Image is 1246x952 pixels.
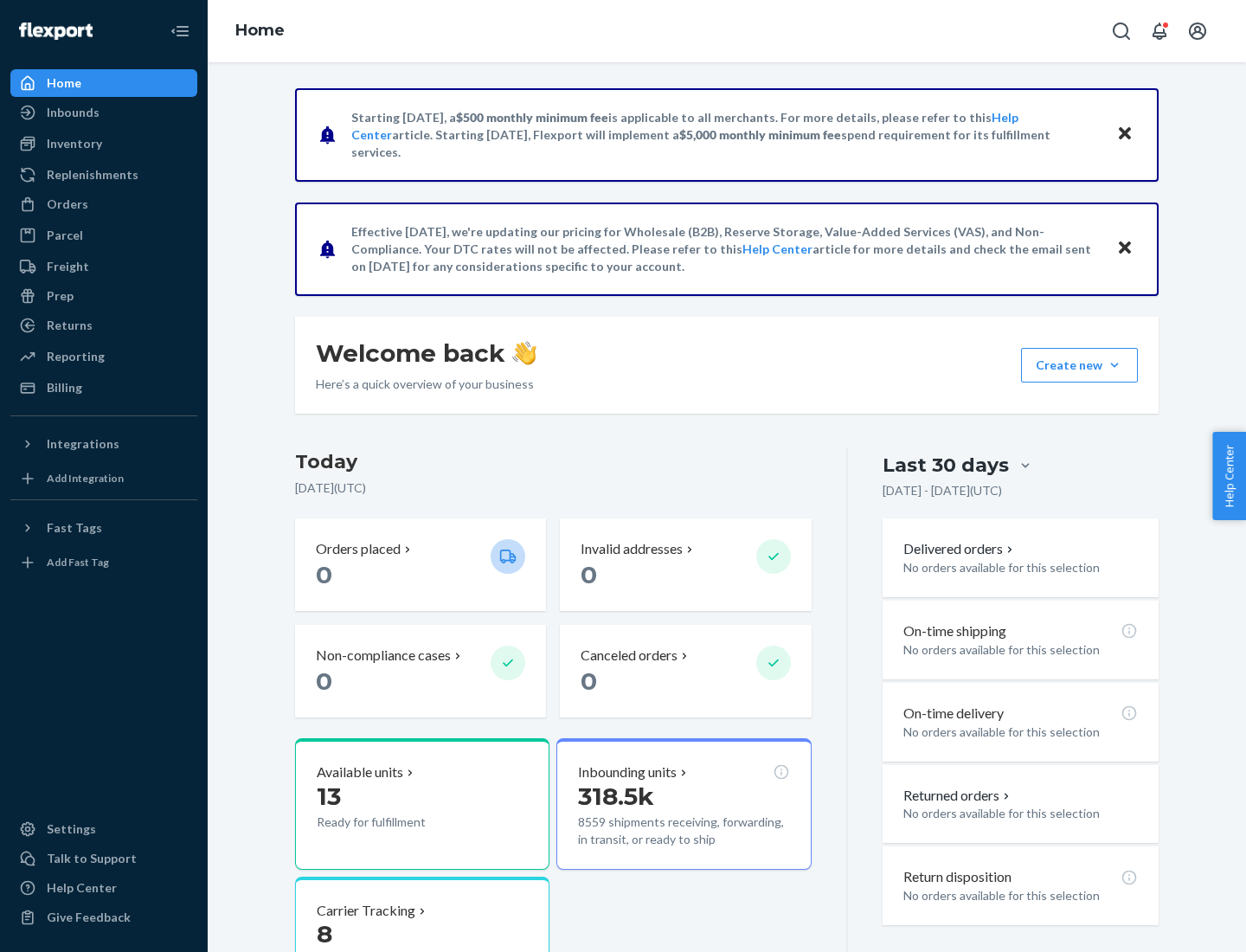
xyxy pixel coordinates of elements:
[581,666,597,696] span: 0
[10,845,197,872] a: Talk to Support
[47,519,102,537] div: Fast Tags
[222,6,299,56] ol: breadcrumbs
[578,814,789,848] p: 8559 shipments receiving, forwarding, in transit, or ready to ship
[581,560,597,589] span: 0
[316,560,332,589] span: 0
[10,253,197,280] a: Freight
[19,23,93,40] img: Flexport logo
[10,514,197,542] button: Fast Tags
[1104,14,1139,48] button: Open Search Box
[295,625,546,717] button: Non-compliance cases 0
[903,559,1138,576] p: No orders available for this selection
[10,374,197,402] a: Billing
[317,782,341,811] span: 13
[1021,348,1138,383] button: Create new
[351,109,1100,161] p: Starting [DATE], a is applicable to all merchants. For more details, please refer to this article...
[317,919,332,949] span: 8
[295,479,812,497] p: [DATE] ( UTC )
[903,724,1138,741] p: No orders available for this selection
[10,815,197,843] a: Settings
[903,704,1004,724] p: On-time delivery
[47,317,93,334] div: Returns
[317,762,403,782] p: Available units
[560,518,811,611] button: Invalid addresses 0
[512,341,536,365] img: hand-wave emoji
[903,641,1138,659] p: No orders available for this selection
[10,99,197,126] a: Inbounds
[456,110,608,125] span: $500 monthly minimum fee
[883,482,1002,499] p: [DATE] - [DATE] ( UTC )
[742,241,812,256] a: Help Center
[581,646,678,666] p: Canceled orders
[903,786,1013,806] button: Returned orders
[10,161,197,189] a: Replenishments
[903,867,1012,887] p: Return disposition
[163,14,197,48] button: Close Navigation
[903,621,1006,641] p: On-time shipping
[316,539,401,559] p: Orders placed
[1114,236,1136,261] button: Close
[47,287,74,305] div: Prep
[351,223,1100,275] p: Effective [DATE], we're updating our pricing for Wholesale (B2B), Reserve Storage, Value-Added Se...
[317,814,477,831] p: Ready for fulfillment
[47,879,117,897] div: Help Center
[883,452,1009,479] div: Last 30 days
[903,805,1138,822] p: No orders available for this selection
[316,376,536,393] p: Here’s a quick overview of your business
[10,430,197,458] button: Integrations
[679,127,841,142] span: $5,000 monthly minimum fee
[295,738,549,870] button: Available units13Ready for fulfillment
[10,904,197,931] button: Give Feedback
[10,874,197,902] a: Help Center
[47,104,100,121] div: Inbounds
[47,227,83,244] div: Parcel
[10,549,197,576] a: Add Fast Tag
[560,625,811,717] button: Canceled orders 0
[581,539,683,559] p: Invalid addresses
[47,379,82,396] div: Billing
[47,196,88,213] div: Orders
[556,738,811,870] button: Inbounding units318.5k8559 shipments receiving, forwarding, in transit, or ready to ship
[10,465,197,492] a: Add Integration
[235,21,285,40] a: Home
[316,338,536,369] h1: Welcome back
[295,448,812,476] h3: Today
[47,135,102,152] div: Inventory
[47,258,89,275] div: Freight
[903,539,1017,559] button: Delivered orders
[10,343,197,370] a: Reporting
[47,74,81,92] div: Home
[903,887,1138,904] p: No orders available for this selection
[578,782,654,811] span: 318.5k
[47,555,109,569] div: Add Fast Tag
[295,518,546,611] button: Orders placed 0
[47,850,137,867] div: Talk to Support
[316,666,332,696] span: 0
[1212,432,1246,520] button: Help Center
[47,909,131,926] div: Give Feedback
[578,762,677,782] p: Inbounding units
[10,222,197,249] a: Parcel
[10,130,197,158] a: Inventory
[47,435,119,453] div: Integrations
[47,348,105,365] div: Reporting
[10,69,197,97] a: Home
[47,820,96,838] div: Settings
[1180,14,1215,48] button: Open account menu
[47,166,138,183] div: Replenishments
[1114,122,1136,147] button: Close
[47,471,124,486] div: Add Integration
[317,901,415,921] p: Carrier Tracking
[316,646,451,666] p: Non-compliance cases
[10,190,197,218] a: Orders
[10,312,197,339] a: Returns
[10,282,197,310] a: Prep
[1142,14,1177,48] button: Open notifications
